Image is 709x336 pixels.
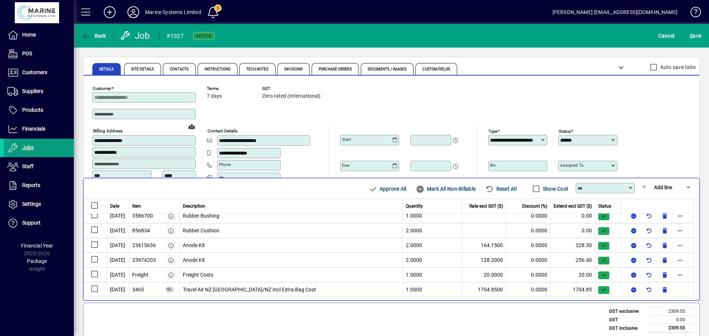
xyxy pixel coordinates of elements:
td: 1.0000 [403,267,462,282]
span: Custom Fields [422,67,450,71]
mat-label: Due [342,163,349,168]
td: GST [605,315,650,324]
span: Quantity [406,203,423,209]
td: GST exclusive [605,307,650,316]
span: Rate excl GST ($) [469,203,503,209]
span: Date [110,203,119,209]
span: Jobs [22,145,34,150]
button: More options [674,210,686,222]
button: Save [688,29,703,42]
span: Add line [654,184,672,190]
td: [DATE] [107,267,129,282]
span: Settings [22,201,41,207]
td: Anode Kit [180,238,403,253]
td: 256.40 [551,253,595,267]
td: [DATE] [107,208,129,223]
div: Marine Systems Limited [145,6,201,18]
span: Financials [22,126,45,132]
a: Staff [4,157,74,176]
span: Extend excl GST ($) [554,203,592,209]
span: Home [22,32,36,38]
td: 1.0000 [403,282,462,297]
span: S [690,33,693,39]
span: Approve All [369,183,406,195]
a: Financials [4,120,74,138]
td: 0.0000 [506,282,551,297]
td: 0.0000 [506,223,551,238]
span: ave [690,30,701,42]
button: Back [80,29,108,42]
span: Zero-rated (International) [262,93,321,99]
td: Anode Kit [180,253,403,267]
td: 1704.85 [551,282,595,297]
a: Reports [4,176,74,195]
span: GL [167,287,172,291]
button: Approve All [366,182,409,195]
span: Mark All Non-Billable [416,183,476,195]
span: Status [598,203,611,209]
span: GST [262,86,321,91]
span: Item [132,203,141,209]
span: Reports [22,182,40,188]
span: Instructions [205,67,230,71]
button: More options [674,254,686,266]
span: Contacts [170,67,189,71]
mat-label: Start [342,137,351,142]
span: Tech Notes [246,67,268,71]
td: 1.0000 [403,208,462,223]
td: 2.0000 [403,223,462,238]
td: 20.00 [551,267,595,282]
span: POS [22,51,32,56]
span: Financial Year [21,243,53,249]
div: Job [120,30,151,42]
button: Reset All [482,182,520,195]
td: 0.00 [551,223,595,238]
td: Rubber Bushing [180,208,403,223]
span: Staff [22,163,34,169]
span: Site Details [131,67,154,71]
td: 0.00 [551,208,595,223]
td: 2309.55 [650,324,694,333]
td: 0.0000 [506,208,551,223]
button: Cancel [657,29,677,42]
span: Reset All [485,183,517,195]
button: More options [674,225,686,236]
button: More options [674,239,686,251]
td: Travel Air NZ [GEOGRAPHIC_DATA]/NZ Incl Extra Bag Cost [180,282,403,297]
div: 3586700 [132,212,153,220]
button: Profile [121,6,145,19]
app-page-header-button: Back [74,29,114,42]
a: Customers [4,63,74,82]
div: 23974203 [132,256,156,264]
span: Documents / Images [368,67,407,71]
button: Add [98,6,121,19]
td: Rubber Cushion [180,223,403,238]
span: Active [196,34,212,38]
div: 856834 [132,227,150,235]
td: 0.0000 [506,238,551,253]
td: Freight Costs [180,267,403,282]
td: 2309.55 [650,307,694,316]
span: Back [82,33,106,39]
td: GST inclusive [605,324,650,333]
mat-label: Bin [490,163,496,168]
mat-label: Status [559,129,571,134]
td: 328.30 [551,238,595,253]
span: Terms [207,86,251,91]
div: Freight [132,271,148,279]
span: Travel and Accommodation Offshore [132,286,144,294]
span: Package [27,258,47,264]
label: Auto save tabs [659,63,696,71]
a: POS [4,45,74,63]
a: Home [4,26,74,44]
span: Description [183,203,205,209]
a: Settings [4,195,74,214]
td: 164.1500 [462,238,506,253]
span: Customers [22,69,47,75]
div: #1027 [167,30,184,42]
span: Cancel [658,30,675,42]
td: [DATE] [107,282,129,297]
span: 7 days [207,93,222,99]
span: Details [99,67,114,71]
mat-label: Assigned to [560,163,584,168]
